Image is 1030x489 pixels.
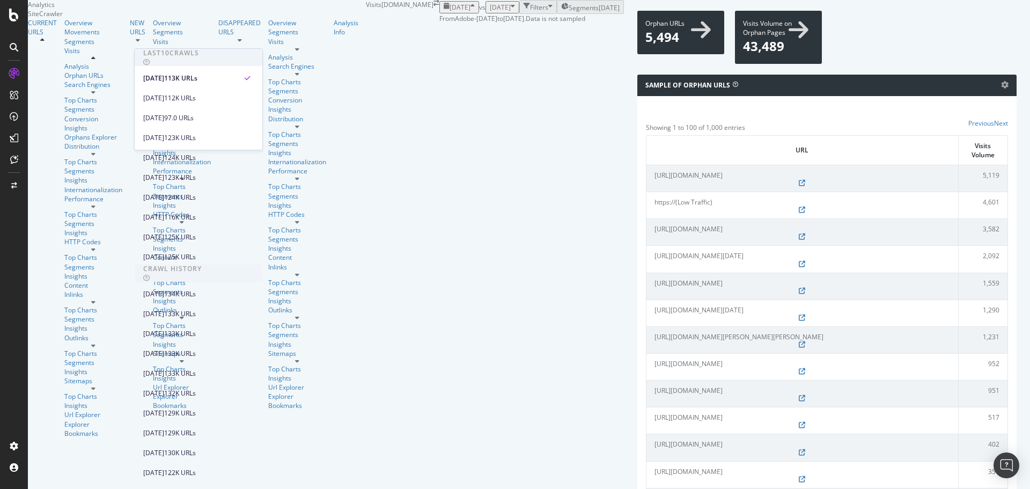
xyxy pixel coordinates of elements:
[654,315,950,321] a: Visit Online Page
[268,62,326,71] div: Search Engines
[64,253,122,262] a: Top Charts
[959,353,1007,380] td: 952
[439,1,479,13] button: [DATE]
[64,228,122,237] a: Insights
[164,428,196,438] div: 129K URLs
[959,218,1007,245] td: 3,582
[64,392,122,401] a: Top Charts
[64,290,122,299] div: Inlinks
[130,18,145,37] a: NEW URLS
[143,289,164,299] div: [DATE]
[153,37,211,46] a: Visits
[268,77,326,86] div: Top Charts
[164,448,196,458] div: 130K URLs
[959,165,1007,192] td: 5,119
[268,192,326,201] a: Segments
[490,3,511,12] span: 2025 Sep. 30th
[164,408,196,418] div: 129K URLs
[143,349,164,359] div: [DATE]
[64,237,122,246] div: HTTP Codes
[164,349,196,359] div: 133K URLs
[654,359,723,368] span: [URL][DOMAIN_NAME]
[64,272,122,281] a: Insights
[64,176,122,185] div: Insights
[64,333,122,342] div: Outlinks
[28,18,57,37] div: CURRENT URLS
[64,46,122,55] div: Visits
[268,235,326,244] a: Segments
[268,182,326,191] div: Top Charts
[654,440,723,449] span: [URL][DOMAIN_NAME]
[268,139,326,148] a: Segments
[143,173,164,183] div: [DATE]
[143,329,164,339] div: [DATE]
[268,383,326,392] a: Url Explorer
[268,114,326,123] div: Distribution
[1001,81,1009,89] i: Options
[268,225,326,235] div: Top Charts
[268,27,326,37] a: Segments
[64,305,122,315] div: Top Charts
[268,262,326,272] a: Inlinks
[569,3,599,12] span: Segments
[64,71,122,80] div: Orphan URLs
[654,224,723,233] span: [URL][DOMAIN_NAME]
[64,358,122,367] a: Segments
[268,37,326,46] a: Visits
[654,233,950,240] a: Visit Online Page
[64,367,122,376] div: Insights
[268,166,326,176] div: Performance
[164,193,196,202] div: 124K URLs
[153,27,211,37] a: Segments
[164,113,194,123] div: 97.0 URLs
[654,368,950,375] a: Visit Online Page
[654,251,744,260] span: [URL][DOMAIN_NAME][DATE]
[476,14,497,23] div: [DATE]
[64,420,122,438] a: Explorer Bookmarks
[64,18,122,27] div: Overview
[64,114,122,123] div: Conversion
[959,136,1007,165] th: Visits Volume
[268,130,326,139] a: Top Charts
[64,133,122,142] div: Orphans Explorer
[654,422,950,428] a: Visit Online Page
[64,27,122,37] div: Movements
[268,53,326,62] a: Analysis
[64,219,122,228] div: Segments
[268,349,326,358] a: Sitemaps
[64,185,122,194] a: Internationalization
[164,133,196,143] div: 123K URLs
[654,171,723,180] span: [URL][DOMAIN_NAME]
[164,173,196,183] div: 123K URLs
[64,376,122,385] a: Sitemaps
[599,3,620,12] div: [DATE]
[268,287,326,296] div: Segments
[268,157,326,166] a: Internationalization
[64,210,122,219] div: Top Charts
[268,392,326,410] div: Explorer Bookmarks
[268,340,326,349] a: Insights
[64,324,122,333] div: Insights
[268,148,326,157] div: Insights
[164,369,196,378] div: 133K URLs
[153,18,211,27] div: Overview
[268,374,326,383] a: Insights
[64,96,122,105] a: Top Charts
[164,232,196,242] div: 125K URLs
[959,326,1007,353] td: 1,231
[268,96,326,105] div: Conversion
[64,62,122,71] div: Analysis
[64,401,122,410] a: Insights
